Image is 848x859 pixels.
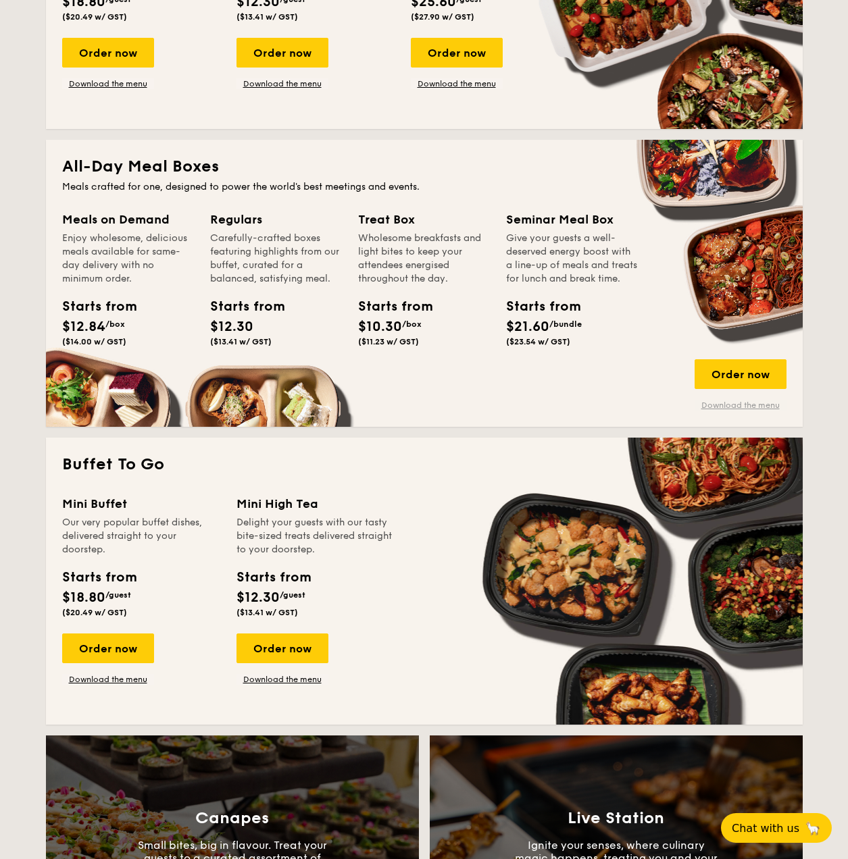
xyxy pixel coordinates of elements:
div: Order now [62,633,154,663]
span: ($14.00 w/ GST) [62,337,126,346]
div: Carefully-crafted boxes featuring highlights from our buffet, curated for a balanced, satisfying ... [210,232,342,286]
h3: Canapes [195,809,269,828]
span: ($13.41 w/ GST) [236,608,298,617]
div: Order now [695,359,787,389]
div: Give your guests a well-deserved energy boost with a line-up of meals and treats for lunch and br... [506,232,638,286]
div: Order now [62,38,154,68]
a: Download the menu [62,674,154,685]
h3: Live Station [568,809,664,828]
span: $12.30 [236,590,280,606]
span: $10.30 [358,319,402,335]
div: Starts from [358,296,419,317]
span: /box [402,319,422,329]
a: Download the menu [62,78,154,89]
div: Order now [236,633,328,663]
h2: All-Day Meal Boxes [62,156,787,178]
a: Download the menu [236,78,328,89]
span: /guest [105,590,131,600]
div: Wholesome breakfasts and light bites to keep your attendees energised throughout the day. [358,232,490,286]
span: ($23.54 w/ GST) [506,337,570,346]
div: Starts from [506,296,567,317]
span: ($20.49 w/ GST) [62,608,127,617]
div: Enjoy wholesome, delicious meals available for same-day delivery with no minimum order. [62,232,194,286]
span: $12.84 [62,319,105,335]
div: Starts from [210,296,271,317]
span: $12.30 [210,319,253,335]
a: Download the menu [236,674,328,685]
span: Chat with us [732,822,799,835]
div: Meals on Demand [62,210,194,229]
div: Starts from [62,567,136,588]
div: Delight your guests with our tasty bite-sized treats delivered straight to your doorstep. [236,516,395,556]
span: ($11.23 w/ GST) [358,337,419,346]
div: Regulars [210,210,342,229]
button: Chat with us🦙 [721,813,832,843]
span: /guest [280,590,305,600]
div: Starts from [62,296,123,317]
div: Seminar Meal Box [506,210,638,229]
h2: Buffet To Go [62,454,787,475]
span: ($13.41 w/ GST) [236,12,298,22]
div: Order now [411,38,503,68]
span: 🦙 [805,821,821,836]
div: Meals crafted for one, designed to power the world's best meetings and events. [62,180,787,194]
span: ($20.49 w/ GST) [62,12,127,22]
a: Download the menu [411,78,503,89]
span: $18.80 [62,590,105,606]
div: Mini Buffet [62,494,220,513]
span: $21.60 [506,319,549,335]
span: ($27.90 w/ GST) [411,12,474,22]
a: Download the menu [695,400,787,411]
div: Our very popular buffet dishes, delivered straight to your doorstep. [62,516,220,556]
div: Treat Box [358,210,490,229]
div: Mini High Tea [236,494,395,513]
span: /box [105,319,125,329]
span: /bundle [549,319,582,329]
div: Starts from [236,567,310,588]
div: Order now [236,38,328,68]
span: ($13.41 w/ GST) [210,337,272,346]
